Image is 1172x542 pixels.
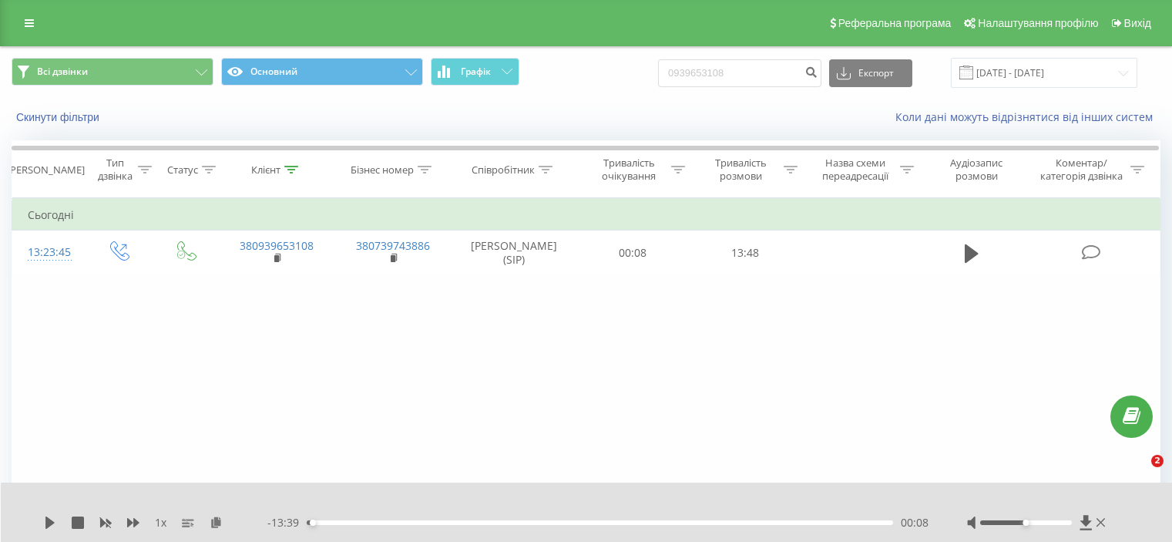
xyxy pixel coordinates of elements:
a: 380939653108 [240,238,314,253]
div: Коментар/категорія дзвінка [1036,157,1127,183]
button: Графік [431,58,519,86]
button: Основний [221,58,423,86]
div: Статус [167,163,198,177]
span: 1 x [155,515,166,530]
div: 13:23:45 [28,237,69,268]
td: [PERSON_NAME] (SIP) [452,231,577,275]
div: [PERSON_NAME] [7,163,85,177]
iframe: Intercom live chat [1120,455,1157,492]
button: Скинути фільтри [12,110,107,124]
a: Коли дані можуть відрізнятися вiд інших систем [895,109,1160,124]
td: Сьогодні [12,200,1160,231]
button: Всі дзвінки [12,58,213,86]
div: Accessibility label [1023,520,1029,526]
span: Вихід [1124,17,1151,29]
div: Аудіозапис розмови [932,157,1022,183]
div: Accessibility label [310,520,316,526]
span: 00:08 [901,515,929,530]
div: Тривалість очікування [591,157,668,183]
a: 380739743886 [356,238,430,253]
span: 2 [1151,455,1164,467]
span: Реферальна програма [838,17,952,29]
span: - 13:39 [267,515,307,530]
span: Графік [461,66,491,77]
div: Клієнт [251,163,280,177]
div: Тривалість розмови [703,157,780,183]
div: Тип дзвінка [97,157,133,183]
input: Пошук за номером [658,59,821,87]
td: 00:08 [577,231,689,275]
span: Налаштування профілю [978,17,1098,29]
div: Бізнес номер [351,163,414,177]
div: Назва схеми переадресації [815,157,896,183]
div: Співробітник [472,163,535,177]
td: 13:48 [689,231,801,275]
button: Експорт [829,59,912,87]
span: Всі дзвінки [37,66,88,78]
